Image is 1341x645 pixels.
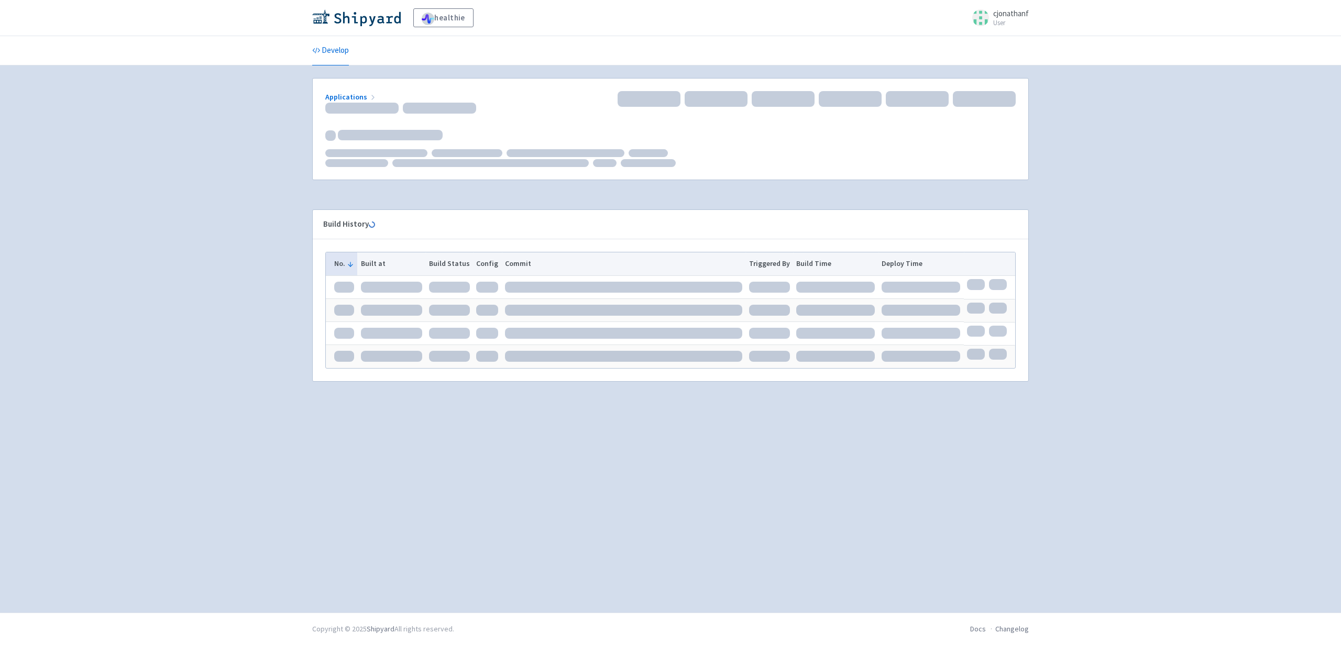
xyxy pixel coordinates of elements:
small: User [993,19,1029,26]
th: Triggered By [745,252,793,275]
th: Build Time [793,252,878,275]
th: Config [473,252,502,275]
a: healthie [413,8,474,27]
button: No. [334,258,354,269]
a: Develop [312,36,349,65]
a: Changelog [995,624,1029,633]
span: cjonathanf [993,8,1029,18]
th: Built at [357,252,425,275]
th: Deploy Time [878,252,964,275]
a: Shipyard [367,624,394,633]
a: Applications [325,92,377,102]
div: Copyright © 2025 All rights reserved. [312,624,454,635]
a: Docs [970,624,986,633]
a: cjonathanf User [966,9,1029,26]
div: Build History [323,218,1001,230]
th: Commit [502,252,746,275]
th: Build Status [425,252,473,275]
img: Shipyard logo [312,9,401,26]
